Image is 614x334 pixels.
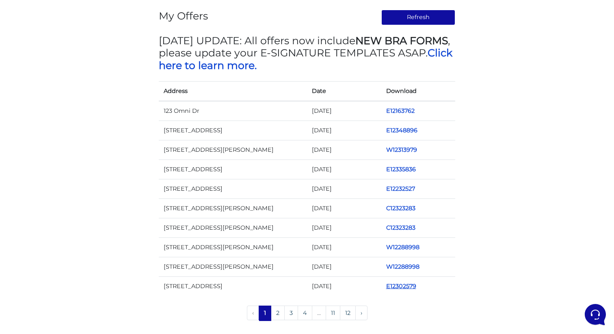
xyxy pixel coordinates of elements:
td: [STREET_ADDRESS] [159,121,307,140]
a: 11 [326,306,340,320]
td: [DATE] [307,179,381,198]
td: [DATE] [307,218,381,238]
span: Start a Conversation [58,88,114,94]
a: Next » [355,306,368,320]
img: dark [13,59,29,75]
a: C12323283 [386,224,415,231]
td: 123 Omni Dr [159,101,307,121]
a: E12335836 [386,166,416,173]
td: [DATE] [307,257,381,277]
td: [STREET_ADDRESS][PERSON_NAME] [159,140,307,159]
a: E12302579 [386,282,416,290]
h3: My Offers [159,10,208,22]
a: C12323283 [386,205,415,212]
button: Refresh [381,10,456,25]
a: AuraYou:hello?2h ago [10,55,153,80]
a: E12163762 [386,107,415,114]
span: Your Conversations [13,45,66,52]
a: 2 [271,306,285,320]
strong: NEW BRA FORMS [355,34,448,47]
td: [STREET_ADDRESS][PERSON_NAME] [159,199,307,218]
iframe: Customerly Messenger Launcher [583,302,608,327]
h2: Hello [PERSON_NAME] 👋 [6,6,136,32]
span: Aura [34,58,129,67]
td: [DATE] [307,121,381,140]
button: Messages [56,259,106,278]
a: E12348896 [386,127,417,134]
p: Home [24,271,38,278]
td: [DATE] [307,199,381,218]
td: [STREET_ADDRESS][PERSON_NAME] [159,218,307,238]
p: Help [126,271,136,278]
td: [STREET_ADDRESS] [159,277,307,296]
li: « Previous [247,306,259,321]
th: Address [159,81,307,101]
a: See all [131,45,149,52]
p: You: hello? [34,68,129,76]
a: 12 [340,306,356,320]
button: Help [106,259,156,278]
td: [DATE] [307,238,381,257]
a: W12288998 [386,263,419,270]
td: [DATE] [307,159,381,179]
span: 1 [259,306,271,320]
a: 4 [298,306,312,320]
p: 2h ago [134,58,149,66]
p: Messages [70,271,93,278]
h3: [DATE] UPDATE: All offers now include , please update your E-SIGNATURE TEMPLATES ASAP. [159,34,455,71]
th: Date [307,81,381,101]
a: W12313979 [386,146,417,153]
td: [STREET_ADDRESS] [159,179,307,198]
td: [STREET_ADDRESS][PERSON_NAME] [159,257,307,277]
th: Download [381,81,456,101]
a: 3 [284,306,298,320]
a: W12288998 [386,243,419,251]
td: [DATE] [307,140,381,159]
a: Click here to learn more. [159,47,452,71]
span: Find an Answer [13,115,55,122]
button: Home [6,259,56,278]
td: [DATE] [307,101,381,121]
td: [STREET_ADDRESS][PERSON_NAME] [159,238,307,257]
td: [DATE] [307,277,381,296]
td: [STREET_ADDRESS] [159,159,307,179]
input: Search for an Article... [18,133,133,141]
a: Open Help Center [101,115,149,122]
a: E12232527 [386,185,415,192]
button: Start a Conversation [13,83,149,99]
